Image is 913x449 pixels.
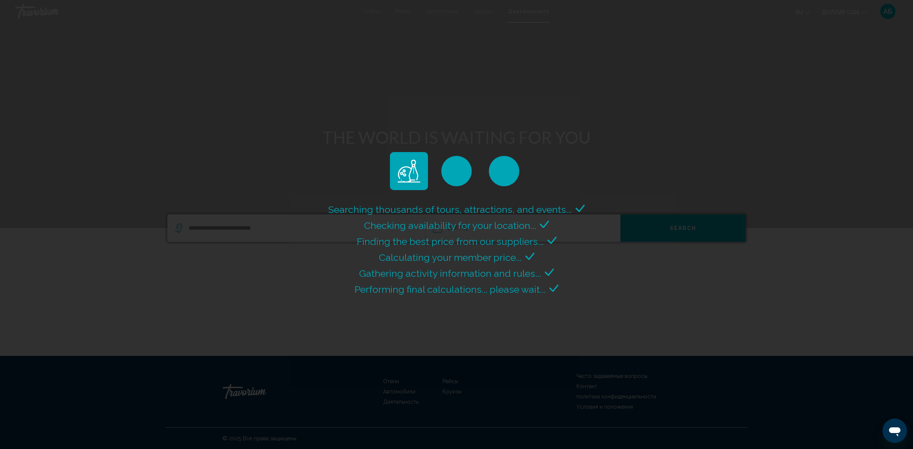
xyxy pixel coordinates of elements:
span: Finding the best price from our suppliers... [357,236,544,247]
span: Checking availability for your location... [364,220,536,231]
span: Searching thousands of tours, attractions, and events... [328,204,572,215]
span: Gathering activity information and rules... [359,268,541,279]
iframe: Кнопка запуска окна обмена сообщениями [883,419,907,443]
span: Calculating your member price... [379,252,522,263]
span: Performing final calculations... please wait... [355,284,546,295]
